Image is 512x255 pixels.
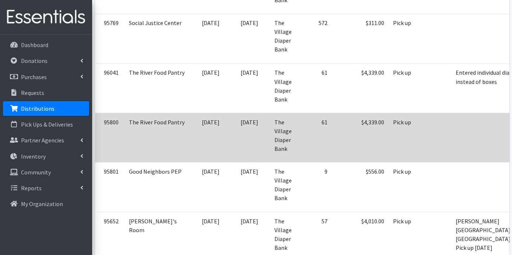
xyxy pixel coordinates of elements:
[125,14,192,63] td: Social Justice Center
[305,63,332,113] td: 61
[125,113,192,162] td: The River Food Pantry
[192,162,229,212] td: [DATE]
[229,14,270,63] td: [DATE]
[389,63,419,113] td: Pick up
[229,63,270,113] td: [DATE]
[21,153,46,160] p: Inventory
[95,113,125,162] td: 95800
[3,181,89,195] a: Reports
[21,89,44,96] p: Requests
[332,113,389,162] td: $4,339.00
[389,113,419,162] td: Pick up
[305,162,332,212] td: 9
[192,14,229,63] td: [DATE]
[332,63,389,113] td: $4,339.00
[3,5,89,29] img: HumanEssentials
[21,169,51,176] p: Community
[3,101,89,116] a: Distributions
[3,133,89,148] a: Partner Agencies
[192,63,229,113] td: [DATE]
[3,117,89,132] a: Pick Ups & Deliveries
[389,162,419,212] td: Pick up
[95,14,125,63] td: 95769
[95,63,125,113] td: 96041
[332,162,389,212] td: $556.00
[192,113,229,162] td: [DATE]
[21,105,55,112] p: Distributions
[21,41,48,49] p: Dashboard
[270,14,305,63] td: The Village Diaper Bank
[21,184,42,192] p: Reports
[270,113,305,162] td: The Village Diaper Bank
[95,162,125,212] td: 95801
[21,57,48,64] p: Donations
[21,121,73,128] p: Pick Ups & Deliveries
[389,14,419,63] td: Pick up
[270,162,305,212] td: The Village Diaper Bank
[3,85,89,100] a: Requests
[21,73,47,81] p: Purchases
[3,196,89,211] a: My Organization
[3,165,89,180] a: Community
[3,38,89,52] a: Dashboard
[305,113,332,162] td: 61
[21,137,64,144] p: Partner Agencies
[229,162,270,212] td: [DATE]
[125,162,192,212] td: Good Neighbors PEP
[3,149,89,164] a: Inventory
[21,200,63,208] p: My Organization
[332,14,389,63] td: $311.00
[270,63,305,113] td: The Village Diaper Bank
[3,53,89,68] a: Donations
[305,14,332,63] td: 572
[229,113,270,162] td: [DATE]
[125,63,192,113] td: The River Food Pantry
[3,70,89,84] a: Purchases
